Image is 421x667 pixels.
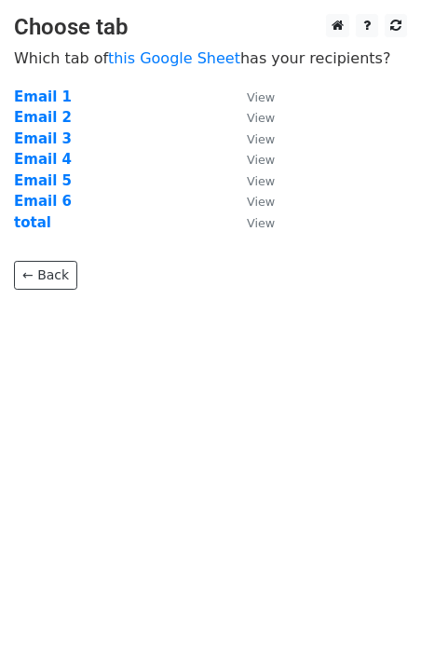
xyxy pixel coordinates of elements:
[228,88,275,105] a: View
[14,193,72,210] a: Email 6
[14,48,407,68] p: Which tab of has your recipients?
[14,261,77,290] a: ← Back
[14,214,51,231] a: total
[247,195,275,209] small: View
[228,109,275,126] a: View
[14,14,407,41] h3: Choose tab
[247,90,275,104] small: View
[228,172,275,189] a: View
[228,130,275,147] a: View
[228,151,275,168] a: View
[247,153,275,167] small: View
[14,130,72,147] a: Email 3
[14,151,72,168] a: Email 4
[108,49,240,67] a: this Google Sheet
[247,174,275,188] small: View
[14,88,72,105] a: Email 1
[247,132,275,146] small: View
[228,193,275,210] a: View
[228,214,275,231] a: View
[247,216,275,230] small: View
[14,109,72,126] a: Email 2
[247,111,275,125] small: View
[14,172,72,189] a: Email 5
